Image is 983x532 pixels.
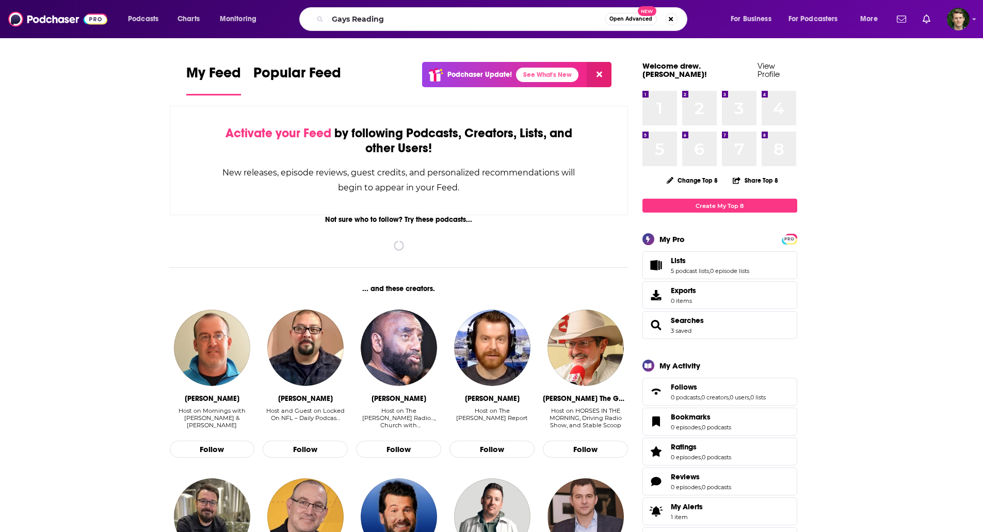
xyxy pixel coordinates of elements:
[782,11,853,27] button: open menu
[646,504,667,519] span: My Alerts
[609,17,652,22] span: Open Advanced
[860,12,878,26] span: More
[642,199,797,213] a: Create My Top 8
[278,394,333,403] div: David Harrison
[263,441,348,458] button: Follow
[732,170,779,190] button: Share Top 8
[642,408,797,436] span: Bookmarks
[671,286,696,295] span: Exports
[543,394,628,403] div: Glenn The Geek
[788,12,838,26] span: For Podcasters
[642,311,797,339] span: Searches
[170,441,255,458] button: Follow
[372,394,426,403] div: Jesse Lee Peterson
[701,394,729,401] a: 0 creators
[225,125,331,141] span: Activate your Feed
[671,297,696,304] span: 0 items
[659,361,700,370] div: My Activity
[186,64,241,95] a: My Feed
[671,382,766,392] a: Follows
[918,10,934,28] a: Show notifications dropdown
[170,215,629,224] div: Not sure who to follow? Try these podcasts...
[671,502,703,511] span: My Alerts
[449,407,535,429] div: Host on The Hake Report
[646,474,667,489] a: Reviews
[671,256,749,265] a: Lists
[702,424,731,431] a: 0 podcasts
[671,513,703,521] span: 1 item
[671,256,686,265] span: Lists
[267,310,344,386] img: David Harrison
[701,483,702,491] span: ,
[671,327,691,334] a: 3 saved
[642,497,797,525] a: My Alerts
[750,394,766,401] a: 0 lists
[783,235,796,243] a: PRO
[947,8,970,30] span: Logged in as drew.kilman
[729,394,730,401] span: ,
[356,407,441,429] div: Host on The Jesse Lee Peterson Radio…, Church with Jesse Lee Peterson, JLP Highlights, and The Fa...
[947,8,970,30] img: User Profile
[893,10,910,28] a: Show notifications dropdown
[671,394,700,401] a: 0 podcasts
[185,394,239,403] div: Eli Savoie
[263,407,348,429] div: Host and Guest on Locked On NFL – Daily Podcas…
[465,394,520,403] div: James Anton Hake
[220,12,256,26] span: Monitoring
[213,11,270,27] button: open menu
[642,378,797,406] span: Follows
[449,407,535,422] div: Host on The [PERSON_NAME] Report
[671,412,711,422] span: Bookmarks
[642,438,797,465] span: Ratings
[447,70,512,79] p: Podchaser Update!
[671,316,704,325] span: Searches
[671,454,701,461] a: 0 episodes
[671,412,731,422] a: Bookmarks
[671,424,701,431] a: 0 episodes
[356,441,441,458] button: Follow
[702,483,731,491] a: 0 podcasts
[170,284,629,293] div: ... and these creators.
[642,281,797,309] a: Exports
[222,126,576,156] div: by following Podcasts, Creators, Lists, and other Users!
[170,407,255,429] div: Host on Mornings with Greg & Eli
[543,407,628,429] div: Host on HORSES IN THE MORNING, Driving Radio Show, and Stable Scoop
[263,407,348,422] div: Host and Guest on Locked On NFL – Daily Podcas…
[171,11,206,27] a: Charts
[701,454,702,461] span: ,
[671,472,731,481] a: Reviews
[174,310,250,386] img: Eli Savoie
[449,441,535,458] button: Follow
[646,288,667,302] span: Exports
[749,394,750,401] span: ,
[646,384,667,399] a: Follows
[253,64,341,95] a: Popular Feed
[646,318,667,332] a: Searches
[8,9,107,29] a: Podchaser - Follow, Share and Rate Podcasts
[128,12,158,26] span: Podcasts
[253,64,341,88] span: Popular Feed
[646,444,667,459] a: Ratings
[730,394,749,401] a: 0 users
[361,310,437,386] a: Jesse Lee Peterson
[671,442,731,452] a: Ratings
[547,310,624,386] img: Glenn The Geek
[178,12,200,26] span: Charts
[642,251,797,279] span: Lists
[660,174,724,187] button: Change Top 8
[783,235,796,243] span: PRO
[671,382,697,392] span: Follows
[646,414,667,429] a: Bookmarks
[170,407,255,429] div: Host on Mornings with [PERSON_NAME] & [PERSON_NAME]
[702,454,731,461] a: 0 podcasts
[731,12,771,26] span: For Business
[328,11,605,27] input: Search podcasts, credits, & more...
[222,165,576,195] div: New releases, episode reviews, guest credits, and personalized recommendations will begin to appe...
[638,6,656,16] span: New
